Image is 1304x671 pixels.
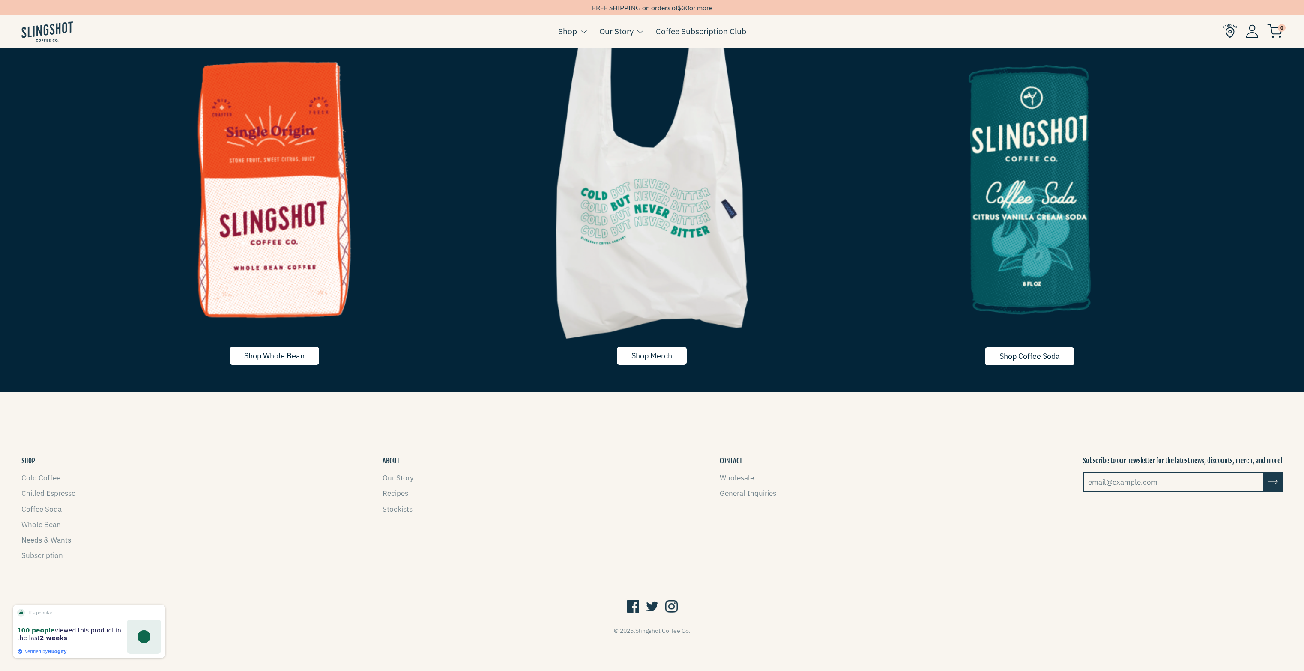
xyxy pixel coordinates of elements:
[21,473,60,483] a: Cold Coffee
[616,346,688,366] a: Shop Merch
[86,32,463,346] img: Whole Bean Coffee
[1223,24,1237,38] img: Find Us
[21,535,71,545] a: Needs & Wants
[984,346,1075,366] a: Shop Coffee Soda
[682,3,689,12] span: 30
[463,32,840,346] img: Merch
[229,346,320,366] a: Shop Whole Bean
[631,351,672,361] span: Shop Merch
[1267,24,1283,38] img: cart
[678,3,682,12] span: $
[21,551,63,560] a: Subscription
[383,489,408,498] a: Recipes
[999,351,1060,361] span: Shop Coffee Soda
[1083,472,1264,492] input: email@example.com
[720,456,742,465] button: CONTACT
[635,627,691,635] a: Slingshot Coffee Co.
[21,489,76,498] a: Chilled Espresso
[614,627,691,635] span: © 2025,
[383,456,400,465] button: ABOUT
[841,32,1218,346] img: Coffee Soda
[21,456,35,465] button: SHOP
[1267,26,1283,36] a: 0
[383,504,413,514] a: Stockists
[720,489,776,498] a: General Inquiries
[599,25,634,38] a: Our Story
[656,25,746,38] a: Coffee Subscription Club
[383,473,413,483] a: Our Story
[21,520,61,529] a: Whole Bean
[244,351,305,361] span: Shop Whole Bean
[720,473,754,483] a: Wholesale
[1246,24,1259,38] img: Account
[1083,456,1283,465] p: Subscribe to our newsletter for the latest news, discounts, merch, and more!
[1278,24,1286,32] span: 0
[21,504,62,514] a: Coffee Soda
[558,25,577,38] a: Shop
